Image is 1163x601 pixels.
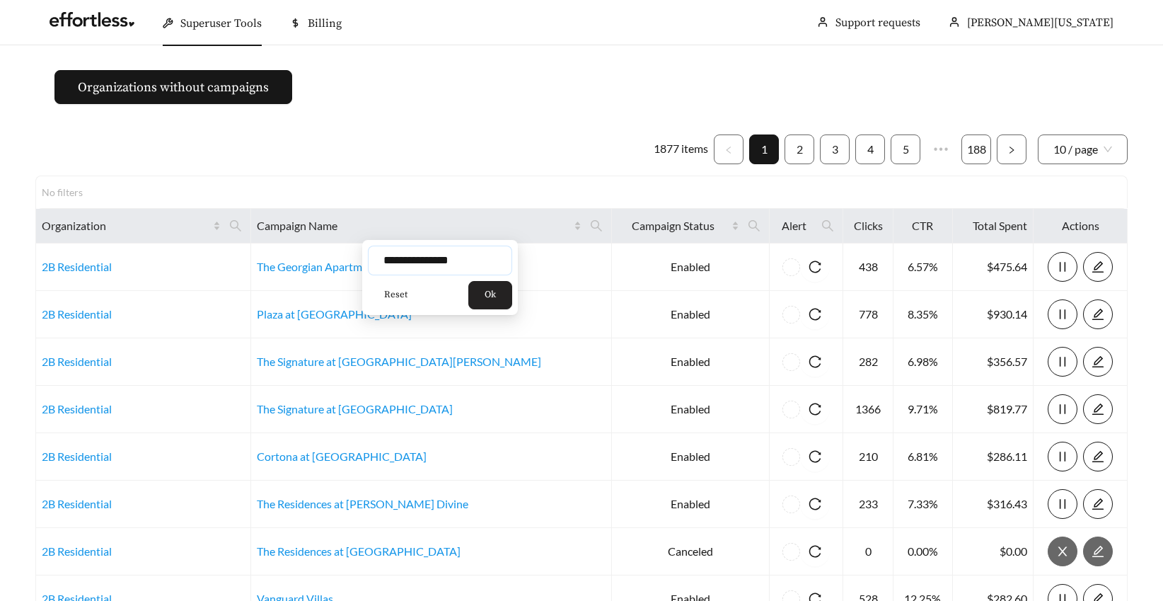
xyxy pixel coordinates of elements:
span: pause [1048,308,1077,321]
button: pause [1048,394,1077,424]
button: reload [800,537,830,566]
li: 1 [749,134,779,164]
a: 2B Residential [42,355,112,368]
span: right [1007,146,1016,154]
span: reload [800,450,830,463]
td: Enabled [612,481,770,528]
td: 0 [843,528,893,576]
li: 2 [785,134,814,164]
li: 188 [961,134,991,164]
td: Enabled [612,433,770,481]
button: pause [1048,299,1077,329]
li: Next 5 Pages [926,134,956,164]
td: 6.57% [893,244,953,291]
td: $286.11 [953,433,1034,481]
span: reload [800,403,830,416]
th: CTR [893,209,953,244]
li: Next Page [997,134,1026,164]
a: 1 [750,135,778,164]
span: Organizations without campaigns [78,78,269,97]
span: pause [1048,261,1077,273]
span: edit [1084,450,1112,463]
li: 3 [820,134,850,164]
a: 3 [821,135,849,164]
td: $0.00 [953,528,1034,576]
button: left [714,134,743,164]
td: 0.00% [893,528,953,576]
button: pause [1048,489,1077,519]
td: Canceled [612,528,770,576]
td: 1366 [843,386,893,433]
span: reload [800,308,830,321]
button: reload [800,394,830,424]
a: 5 [891,135,920,164]
span: pause [1048,450,1077,463]
span: Superuser Tools [180,16,262,30]
button: pause [1048,347,1077,377]
td: $930.14 [953,291,1034,338]
button: edit [1083,442,1113,471]
button: reload [800,489,830,519]
td: 282 [843,338,893,386]
a: edit [1083,450,1113,463]
button: pause [1048,442,1077,471]
li: Previous Page [714,134,743,164]
td: Enabled [612,244,770,291]
span: reload [800,545,830,558]
button: reload [800,252,830,282]
th: Total Spent [953,209,1034,244]
td: $475.64 [953,244,1034,291]
td: Enabled [612,338,770,386]
a: 2B Residential [42,450,112,463]
li: 1877 items [654,134,708,164]
button: pause [1048,252,1077,282]
span: reload [800,498,830,510]
a: Plaza at [GEOGRAPHIC_DATA] [257,307,412,321]
a: The Signature at [GEOGRAPHIC_DATA][PERSON_NAME] [257,355,541,368]
div: No filters [42,185,98,200]
span: edit [1084,355,1112,368]
span: search [224,214,248,237]
td: 438 [843,244,893,291]
span: pause [1048,498,1077,510]
div: Page Size [1038,134,1128,164]
span: [PERSON_NAME][US_STATE] [967,16,1113,30]
button: edit [1083,299,1113,329]
span: Reset [384,288,407,302]
td: 7.33% [893,481,953,528]
td: 9.71% [893,386,953,433]
span: pause [1048,355,1077,368]
td: 233 [843,481,893,528]
li: 5 [891,134,920,164]
button: edit [1083,489,1113,519]
button: right [997,134,1026,164]
span: ••• [926,134,956,164]
button: edit [1083,252,1113,282]
td: $819.77 [953,386,1034,433]
a: The Georgian Apartments [257,260,383,273]
button: Reset [368,281,424,309]
a: edit [1083,402,1113,416]
span: edit [1084,403,1112,416]
span: 10 / page [1053,135,1112,164]
a: The Signature at [GEOGRAPHIC_DATA] [257,402,453,416]
a: 2B Residential [42,497,112,510]
a: 4 [856,135,884,164]
span: Billing [308,16,342,30]
span: search [748,219,760,232]
button: edit [1083,394,1113,424]
span: edit [1084,308,1112,321]
li: 4 [855,134,885,164]
button: reload [800,442,830,471]
span: Alert [775,217,814,234]
td: 6.98% [893,338,953,386]
a: edit [1083,355,1113,368]
a: Support requests [835,16,920,30]
span: pause [1048,403,1077,416]
span: Ok [485,288,496,302]
button: Ok [468,281,512,309]
td: Enabled [612,386,770,433]
span: search [584,214,608,237]
span: Campaign Status [618,217,729,234]
a: 2B Residential [42,260,112,273]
